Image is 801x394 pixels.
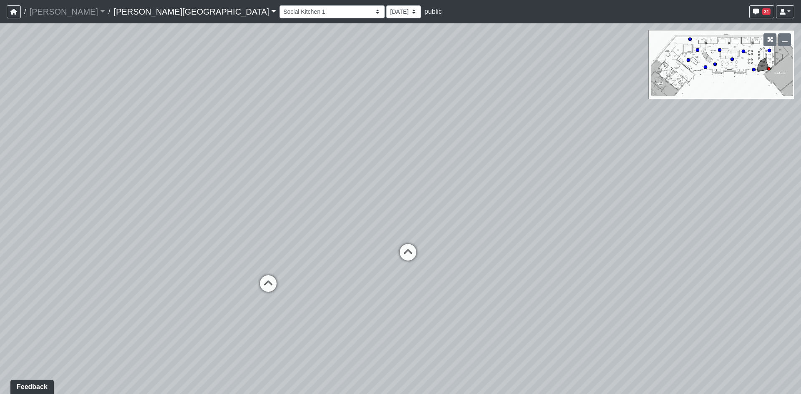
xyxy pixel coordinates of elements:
span: / [105,3,113,20]
span: / [21,3,29,20]
iframe: Ybug feedback widget [6,377,55,394]
button: 31 [749,5,774,18]
span: 31 [762,8,771,15]
span: public [424,8,442,15]
a: [PERSON_NAME] [29,3,105,20]
a: [PERSON_NAME][GEOGRAPHIC_DATA] [113,3,276,20]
